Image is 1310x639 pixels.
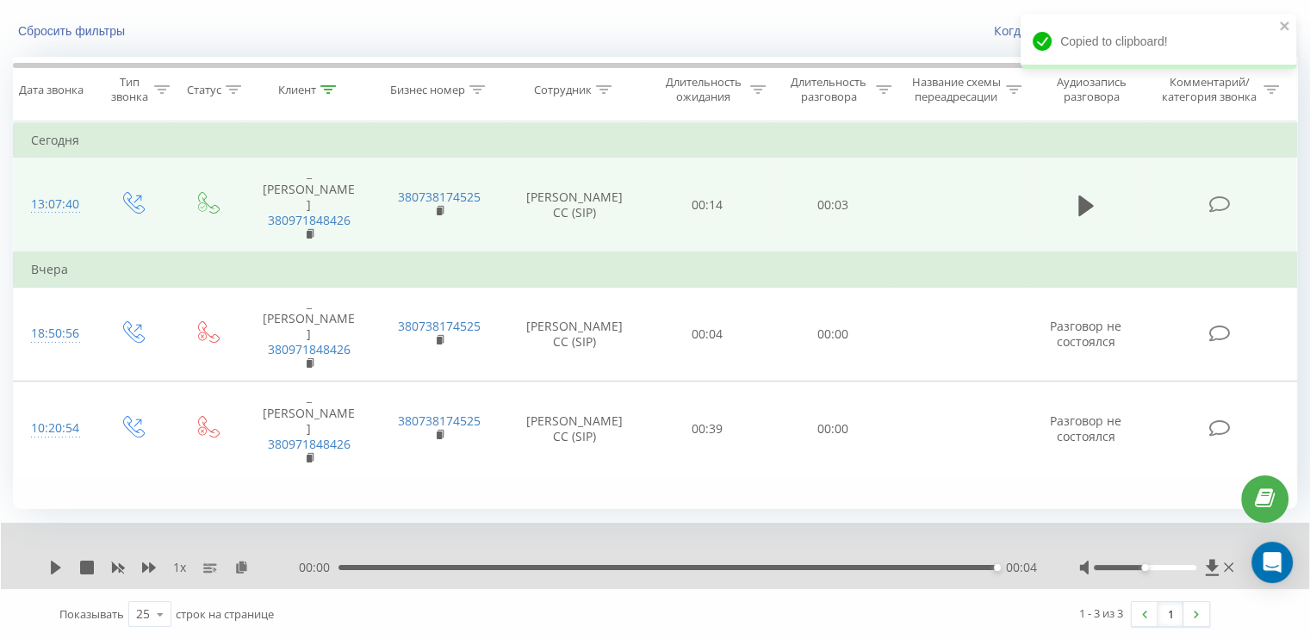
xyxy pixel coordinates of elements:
span: Разговор не состоялся [1050,413,1121,444]
a: 380971848426 [268,212,351,228]
div: Copied to clipboard! [1021,14,1296,69]
span: Разговор не состоялся [1050,318,1121,350]
td: 00:00 [770,287,895,382]
span: 00:00 [299,559,338,576]
td: [PERSON_NAME] CC (SIP) [505,287,645,382]
td: _ [PERSON_NAME] [244,158,374,252]
div: Тип звонка [109,75,149,104]
a: 380738174525 [398,318,481,334]
div: Accessibility label [994,564,1001,571]
a: Когда данные могут отличаться от других систем [994,22,1297,39]
td: Сегодня [14,123,1297,158]
span: 1 x [173,559,186,576]
div: Длительность ожидания [661,75,747,104]
div: 25 [136,605,150,623]
button: close [1279,19,1291,35]
td: 00:04 [645,287,770,382]
td: [PERSON_NAME] CC (SIP) [505,382,645,476]
div: 10:20:54 [31,412,77,445]
div: Статус [187,83,221,97]
div: Длительность разговора [785,75,872,104]
div: 1 - 3 из 3 [1079,605,1123,622]
td: _ [PERSON_NAME] [244,382,374,476]
a: 1 [1158,602,1183,626]
div: Название схемы переадресации [911,75,1002,104]
span: 00:04 [1005,559,1036,576]
div: Open Intercom Messenger [1251,542,1293,583]
span: Показывать [59,606,124,622]
a: 380971848426 [268,436,351,452]
a: 380971848426 [268,341,351,357]
td: 00:03 [770,158,895,252]
span: строк на странице [176,606,274,622]
div: Сотрудник [534,83,592,97]
a: 380738174525 [398,413,481,429]
button: Сбросить фильтры [13,23,133,39]
td: _ [PERSON_NAME] [244,287,374,382]
a: 380738174525 [398,189,481,205]
td: Вчера [14,252,1297,287]
td: 00:00 [770,382,895,476]
div: Бизнес номер [390,83,465,97]
td: 00:14 [645,158,770,252]
td: 00:39 [645,382,770,476]
div: Accessibility label [1141,564,1148,571]
div: Аудиозапись разговора [1041,75,1142,104]
div: 18:50:56 [31,317,77,351]
td: [PERSON_NAME] CC (SIP) [505,158,645,252]
div: 13:07:40 [31,188,77,221]
div: Клиент [278,83,316,97]
div: Дата звонка [19,83,84,97]
div: Комментарий/категория звонка [1158,75,1259,104]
